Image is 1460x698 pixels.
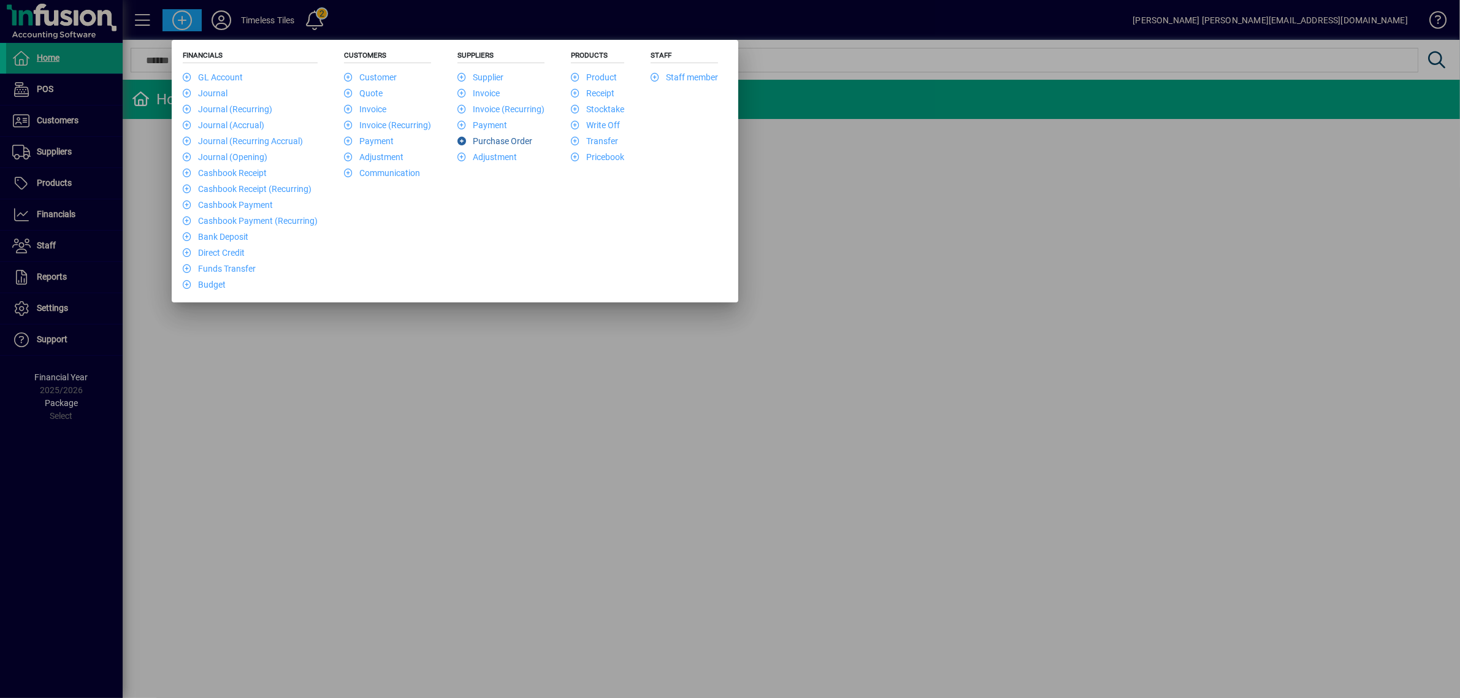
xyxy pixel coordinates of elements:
a: Journal (Recurring) [183,104,272,114]
a: Invoice (Recurring) [457,104,545,114]
h5: Staff [651,51,718,63]
a: Write Off [571,120,620,130]
a: Cashbook Payment [183,200,273,210]
a: Adjustment [457,152,517,162]
a: Budget [183,280,226,290]
a: Invoice [457,88,500,98]
a: Transfer [571,136,618,146]
a: Adjustment [344,152,403,162]
a: Bank Deposit [183,232,248,242]
a: Cashbook Receipt [183,168,267,178]
a: Product [571,72,617,82]
h5: Products [571,51,624,63]
a: Payment [457,120,507,130]
a: Stocktake [571,104,624,114]
a: Quote [344,88,383,98]
a: Cashbook Payment (Recurring) [183,216,318,226]
a: Purchase Order [457,136,532,146]
a: Journal (Accrual) [183,120,264,130]
a: Journal [183,88,227,98]
a: Cashbook Receipt (Recurring) [183,184,311,194]
a: Pricebook [571,152,624,162]
a: Receipt [571,88,614,98]
a: Journal (Recurring Accrual) [183,136,303,146]
a: Journal (Opening) [183,152,267,162]
a: Direct Credit [183,248,245,258]
a: Funds Transfer [183,264,256,274]
a: Customer [344,72,397,82]
a: Staff member [651,72,718,82]
a: Communication [344,168,420,178]
h5: Financials [183,51,318,63]
a: Invoice [344,104,386,114]
h5: Customers [344,51,431,63]
h5: Suppliers [457,51,545,63]
a: Payment [344,136,394,146]
a: GL Account [183,72,243,82]
a: Supplier [457,72,503,82]
a: Invoice (Recurring) [344,120,431,130]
